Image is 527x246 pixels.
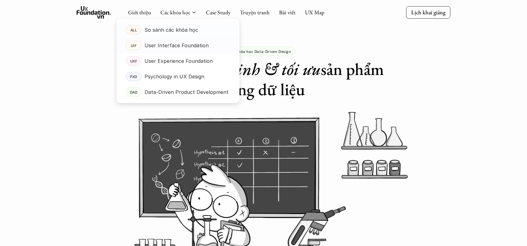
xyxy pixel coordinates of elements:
p: UXF [130,59,137,63]
p: Psychology in UX Design [145,72,204,81]
a: Case Study [206,9,230,16]
a: UXFUser Experience Foundation [116,53,240,69]
a: PXDPsychology in UX Design [116,69,240,84]
p: ALL [131,28,137,32]
p: Lịch khai giảng [411,9,445,16]
p: PXD [130,74,137,79]
h1: Đưa ra sản phẩm bằng dữ liệu [139,59,388,100]
a: Lịch khai giảng [406,6,450,18]
a: Giới thiệu [128,9,151,16]
p: Khóa học Data-Driven Design [236,49,291,53]
a: ALLSo sánh các khóa học [116,22,240,38]
a: UX Map [305,9,325,16]
p: DAD [130,90,138,94]
p: User Interface Foundation [145,41,209,50]
em: quyết định & tối ưu [189,58,321,80]
a: Các khóa học [160,9,190,16]
a: Truyện tranh [240,9,270,16]
p: Data-Driven Product Development [145,87,229,97]
p: UIF [131,43,137,48]
a: UIFUser Interface Foundation [116,38,240,53]
a: Bài viết [279,9,296,16]
p: User Experience Foundation [145,56,213,66]
a: DADData-Driven Product Development [116,84,240,100]
p: So sánh các khóa học [145,25,198,35]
